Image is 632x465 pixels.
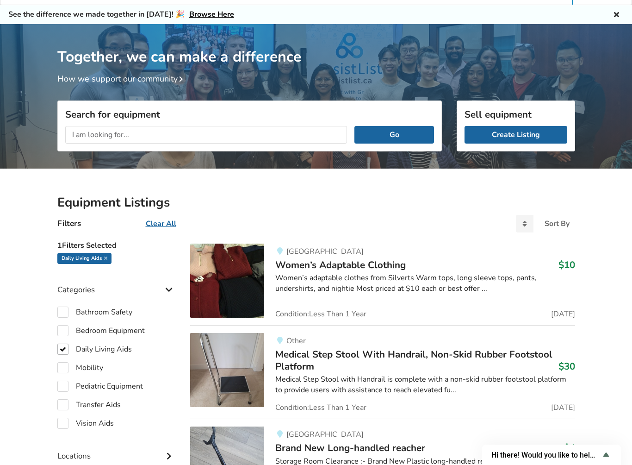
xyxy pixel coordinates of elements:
span: [DATE] [551,310,575,318]
label: Daily Living Aids [57,344,132,355]
label: Transfer Aids [57,399,121,410]
h1: Together, we can make a difference [57,24,575,66]
div: Sort By [545,220,570,227]
label: Bedroom Equipment [57,325,145,336]
div: Categories [57,266,176,299]
h5: 1 Filters Selected [57,236,176,253]
button: Go [354,126,434,144]
span: Condition: Less Than 1 Year [275,310,366,318]
input: I am looking for... [65,126,347,144]
h3: Sell equipment [465,108,567,120]
h3: Search for equipment [65,108,434,120]
a: Create Listing [465,126,567,144]
h5: See the difference we made together in [DATE]! 🎉 [8,10,234,19]
a: daily living aids-women’s adaptable clothing[GEOGRAPHIC_DATA]Women’s Adaptable Clothing$10Women’s... [190,244,575,325]
img: daily living aids-women’s adaptable clothing [190,244,264,318]
button: Show survey - Hi there! Would you like to help us improve AssistList? [491,449,612,460]
h3: $10 [558,259,575,271]
h2: Equipment Listings [57,195,575,211]
span: [DATE] [551,404,575,411]
span: [GEOGRAPHIC_DATA] [286,246,364,257]
label: Pediatric Equipment [57,381,143,392]
div: Daily Living Aids [57,253,112,264]
div: Women’s adaptable clothes from Silverts Warm tops, long sleeve tops, pants, undershirts, and nigh... [275,273,575,294]
span: Brand New Long-handled reacher [275,441,425,454]
span: Other [286,336,306,346]
span: Medical Step Stool With Handrail, Non-Skid Rubber Footstool Platform [275,348,552,373]
label: Mobility [57,362,103,373]
h3: $30 [558,360,575,372]
h3: $4 [564,442,575,454]
u: Clear All [146,219,176,229]
label: Vision Aids [57,418,114,429]
a: daily living aids-medical step stool with handrail, non-skid rubber footstool platformOtherMedica... [190,325,575,419]
span: [GEOGRAPHIC_DATA] [286,429,364,440]
a: How we support our community [57,73,187,84]
label: Bathroom Safety [57,307,132,318]
span: Hi there! Would you like to help us improve AssistList? [491,451,601,459]
h4: Filters [57,218,81,229]
img: daily living aids-medical step stool with handrail, non-skid rubber footstool platform [190,333,264,407]
a: Browse Here [189,9,234,19]
div: Medical Step Stool with Handrail is complete with a non-skid rubber footstool platform to provide... [275,374,575,396]
span: Condition: Less Than 1 Year [275,404,366,411]
span: Women’s Adaptable Clothing [275,258,406,271]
